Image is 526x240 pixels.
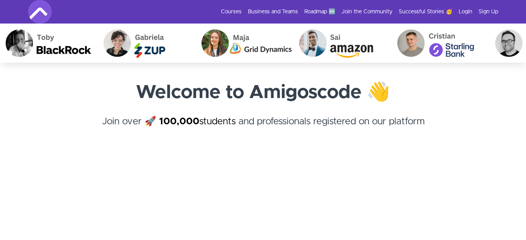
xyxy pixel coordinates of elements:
a: Sign Up [479,8,498,16]
a: Login [459,8,472,16]
img: Gabriela [76,24,174,63]
a: Join the Community [342,8,392,16]
a: Roadmap 🆕 [304,8,335,16]
strong: 100,000 [159,117,199,126]
h4: Join over 🚀 and professionals registered on our platform [28,115,498,143]
img: Cristian [370,24,468,63]
a: Business and Teams [248,8,298,16]
a: Courses [221,8,242,16]
a: Successful Stories 🥳 [399,8,452,16]
strong: Welcome to Amigoscode 👋 [136,83,390,102]
img: Maja [174,24,272,63]
img: Sai [272,24,370,63]
a: 100,000students [159,117,236,126]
